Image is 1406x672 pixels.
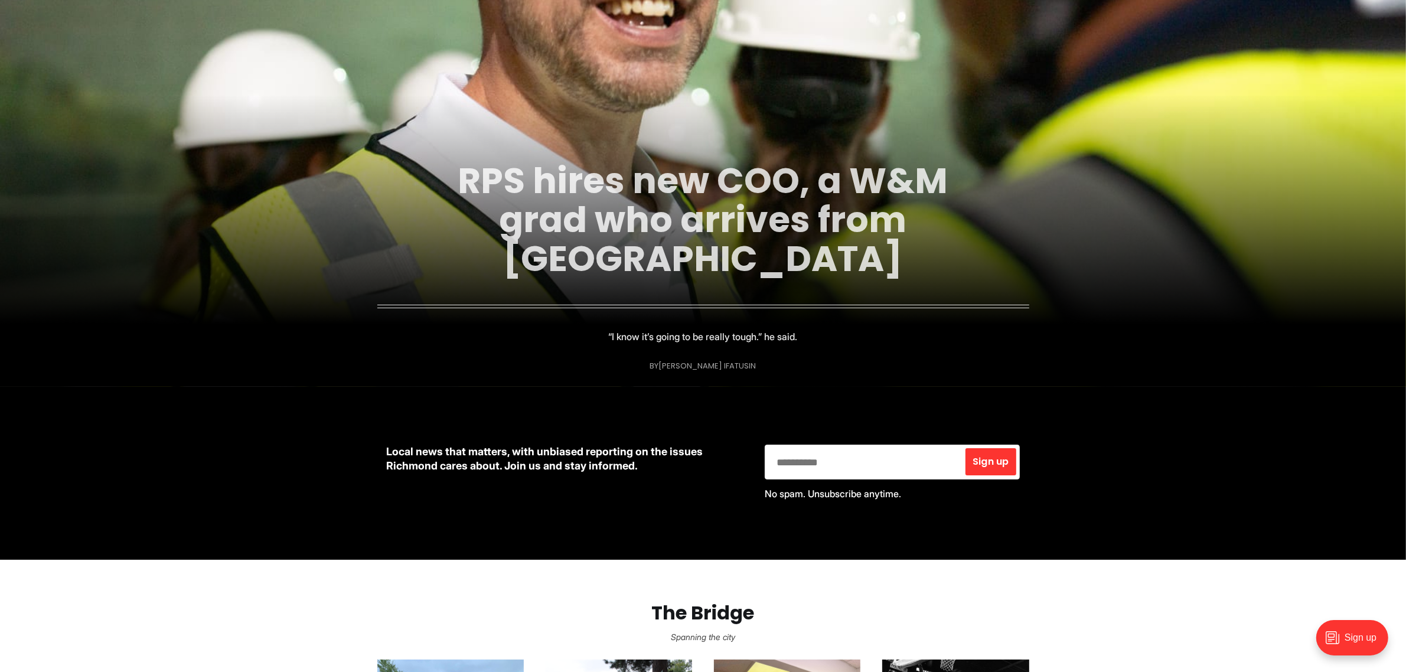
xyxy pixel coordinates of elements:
[19,629,1387,645] p: Spanning the city
[609,328,798,345] p: “I know it’s going to be really tough.” he said.
[650,361,756,370] div: By
[965,448,1016,475] button: Sign up
[973,457,1009,467] span: Sign up
[387,445,746,473] p: Local news that matters, with unbiased reporting on the issues Richmond cares about. Join us and ...
[659,360,756,371] a: [PERSON_NAME] Ifatusin
[19,602,1387,624] h2: The Bridge
[458,156,948,283] a: RPS hires new COO, a W&M grad who arrives from [GEOGRAPHIC_DATA]
[765,488,901,500] span: No spam. Unsubscribe anytime.
[1306,614,1406,672] iframe: portal-trigger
